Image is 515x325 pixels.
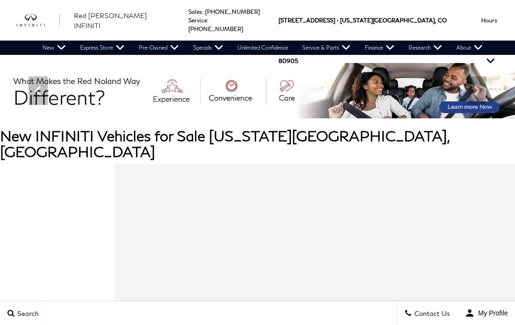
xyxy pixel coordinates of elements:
[205,8,260,15] a: [PHONE_NUMBER]
[358,41,402,55] a: Finance
[207,17,208,24] span: :
[74,10,174,31] a: Red [PERSON_NAME] INFINITI
[17,14,60,27] a: infiniti
[15,309,39,317] span: Search
[188,8,202,15] span: Sales
[132,41,186,55] a: Pre-Owned
[278,41,298,81] span: 80905
[35,41,490,55] nav: Main Navigation
[458,301,515,325] button: user-profile-menu
[202,8,204,15] span: :
[35,41,73,55] a: New
[188,25,243,32] a: [PHONE_NUMBER]
[474,309,508,317] span: My Profile
[449,41,490,55] a: About
[278,17,447,64] a: [STREET_ADDRESS] • [US_STATE][GEOGRAPHIC_DATA], CO 80905
[402,41,449,55] a: Research
[295,41,358,55] a: Service & Parts
[412,309,450,317] span: Contact Us
[17,14,60,27] img: INFINITI
[188,17,207,24] span: Service
[73,41,132,55] a: Express Store
[74,11,147,30] span: Red [PERSON_NAME] INFINITI
[230,41,295,55] a: Unlimited Confidence
[186,41,230,55] a: Specials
